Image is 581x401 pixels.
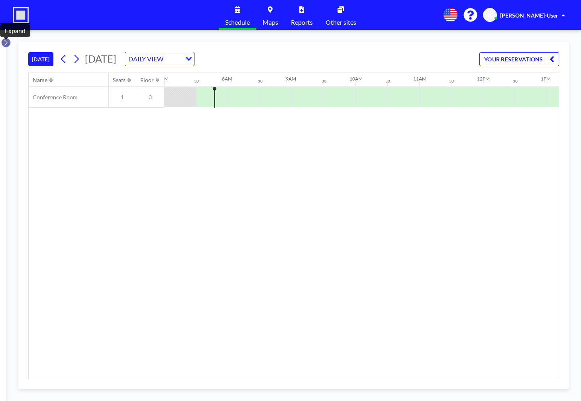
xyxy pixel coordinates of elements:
span: Conference Room [29,94,78,101]
div: Name [33,77,47,84]
div: 8AM [222,76,232,82]
span: Reports [291,19,313,26]
div: 9AM [286,76,296,82]
div: 30 [385,79,390,84]
span: DAILY VIEW [127,54,165,64]
div: 30 [194,79,199,84]
div: Seats [113,77,126,84]
img: organization-logo [13,7,29,23]
span: Other sites [326,19,356,26]
button: [DATE] [28,52,53,66]
div: 30 [513,79,518,84]
span: Schedule [225,19,250,26]
div: 30 [322,79,326,84]
div: 30 [258,79,263,84]
span: [DATE] [85,53,116,65]
div: 12PM [477,76,490,82]
div: Expand [5,27,26,35]
div: 10AM [349,76,363,82]
span: JC [487,12,493,19]
span: [PERSON_NAME]-User [500,12,558,19]
span: 1 [109,94,136,101]
span: 3 [136,94,164,101]
span: Maps [263,19,278,26]
div: Search for option [125,52,194,66]
div: Floor [140,77,154,84]
input: Search for option [166,54,181,64]
div: 11AM [413,76,426,82]
div: 1PM [541,76,551,82]
button: YOUR RESERVATIONS [479,52,559,66]
div: 30 [449,79,454,84]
